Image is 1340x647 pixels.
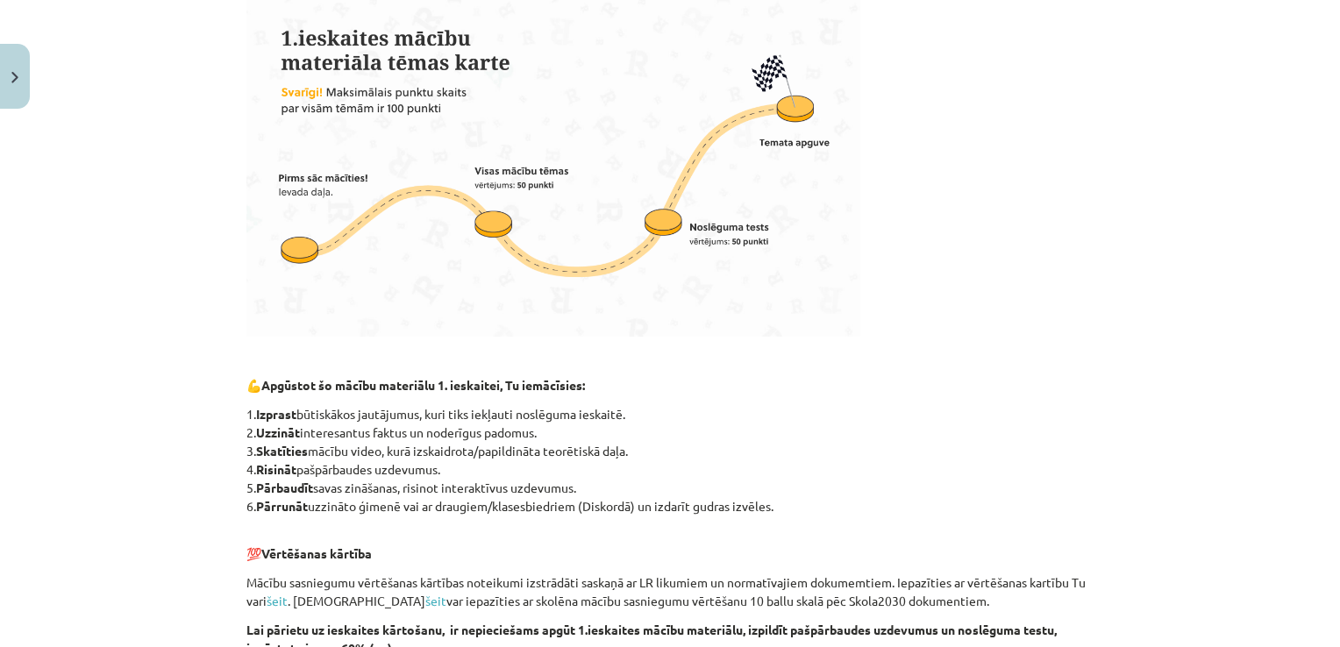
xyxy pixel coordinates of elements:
[256,424,300,440] b: Uzzināt
[256,406,296,422] b: Izprast
[425,593,446,608] a: šeit
[261,377,585,393] b: Apgūstot šo mācību materiālu 1. ieskaitei, Tu iemācīsies:
[11,72,18,83] img: icon-close-lesson-0947bae3869378f0d4975bcd49f059093ad1ed9edebbc8119c70593378902aed.svg
[246,526,1094,563] p: 💯
[246,376,1094,395] p: 💪
[256,443,308,459] b: Skatīties
[261,545,372,561] b: Vērtēšanas kārtība
[246,405,1094,515] p: 1. būtiskākos jautājumus, kuri tiks iekļauti noslēguma ieskaitē. 2. interesantus faktus un noderī...
[256,461,296,477] b: Risināt
[267,593,288,608] a: šeit
[246,573,1094,610] p: Mācību sasniegumu vērtēšanas kārtības noteikumi izstrādāti saskaņā ar LR likumiem un normatīvajie...
[256,480,313,495] b: Pārbaudīt
[256,498,308,514] b: Pārrunāt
